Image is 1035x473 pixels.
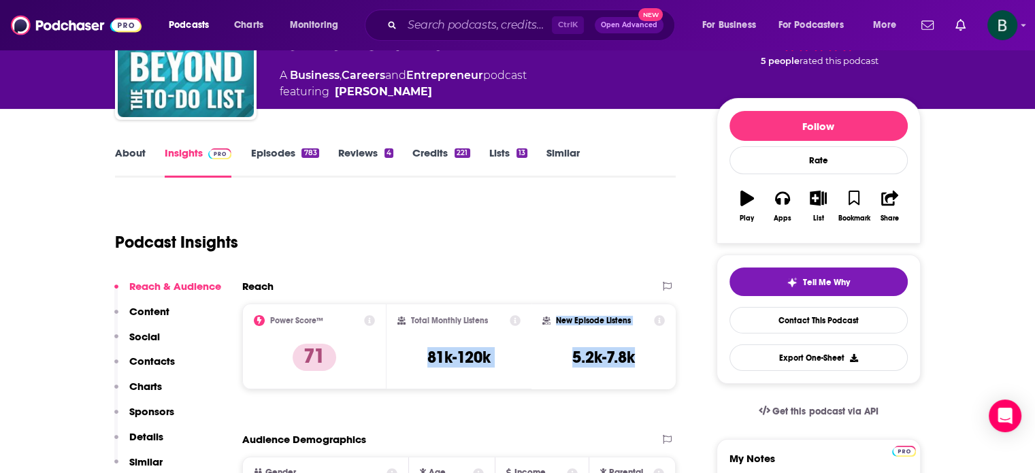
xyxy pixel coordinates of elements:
[208,148,232,159] img: Podchaser Pro
[11,12,142,38] img: Podchaser - Follow, Share and Rate Podcasts
[516,148,527,158] div: 13
[242,280,274,293] h2: Reach
[987,10,1017,40] button: Show profile menu
[290,16,338,35] span: Monitoring
[242,433,366,446] h2: Audience Demographics
[765,182,800,231] button: Apps
[293,344,336,371] p: 71
[129,380,162,393] p: Charts
[114,430,163,455] button: Details
[129,455,163,468] p: Similar
[114,305,169,330] button: Content
[114,280,221,305] button: Reach & Audience
[412,146,470,178] a: Credits221
[114,355,175,380] button: Contacts
[301,148,318,158] div: 783
[772,406,878,417] span: Get this podcast via API
[916,14,939,37] a: Show notifications dropdown
[406,69,483,82] a: Entrepreneur
[892,444,916,457] a: Pro website
[270,316,323,325] h2: Power Score™
[800,182,836,231] button: List
[864,14,913,36] button: open menu
[489,146,527,178] a: Lists13
[129,330,160,343] p: Social
[290,69,340,82] a: Business
[838,214,870,223] div: Bookmark
[115,232,238,252] h1: Podcast Insights
[873,16,896,35] span: More
[114,380,162,405] button: Charts
[129,280,221,293] p: Reach & Audience
[702,16,756,35] span: For Business
[892,446,916,457] img: Podchaser Pro
[169,16,209,35] span: Podcasts
[378,10,688,41] div: Search podcasts, credits, & more...
[250,146,318,178] a: Episodes783
[385,69,406,82] span: and
[881,214,899,223] div: Share
[729,182,765,231] button: Play
[114,405,174,430] button: Sponsors
[950,14,971,37] a: Show notifications dropdown
[987,10,1017,40] span: Logged in as betsy46033
[638,8,663,21] span: New
[280,67,527,100] div: A podcast
[761,56,800,66] span: 5 people
[729,344,908,371] button: Export One-Sheet
[338,146,393,178] a: Reviews4
[787,277,798,288] img: tell me why sparkle
[836,182,872,231] button: Bookmark
[455,148,470,158] div: 221
[114,330,160,355] button: Social
[115,146,146,178] a: About
[729,267,908,296] button: tell me why sparkleTell Me Why
[740,214,754,223] div: Play
[546,146,580,178] a: Similar
[774,214,791,223] div: Apps
[770,14,864,36] button: open menu
[729,111,908,141] button: Follow
[729,146,908,174] div: Rate
[384,148,393,158] div: 4
[552,16,584,34] span: Ctrl K
[778,16,844,35] span: For Podcasters
[572,347,635,368] h3: 5.2k-7.8k
[729,307,908,333] a: Contact This Podcast
[989,399,1021,432] div: Open Intercom Messenger
[411,316,488,325] h2: Total Monthly Listens
[129,430,163,443] p: Details
[129,305,169,318] p: Content
[748,395,889,428] a: Get this podcast via API
[280,14,356,36] button: open menu
[165,146,232,178] a: InsightsPodchaser Pro
[813,214,824,223] div: List
[987,10,1017,40] img: User Profile
[234,16,263,35] span: Charts
[340,69,342,82] span: ,
[800,56,878,66] span: rated this podcast
[159,14,227,36] button: open menu
[601,22,657,29] span: Open Advanced
[872,182,907,231] button: Share
[402,14,552,36] input: Search podcasts, credits, & more...
[427,347,491,368] h3: 81k-120k
[693,14,773,36] button: open menu
[556,316,631,325] h2: New Episode Listens
[129,405,174,418] p: Sponsors
[129,355,175,368] p: Contacts
[335,84,432,100] a: Erik Fisher
[595,17,663,33] button: Open AdvancedNew
[803,277,850,288] span: Tell Me Why
[280,84,527,100] span: featuring
[225,14,272,36] a: Charts
[342,69,385,82] a: Careers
